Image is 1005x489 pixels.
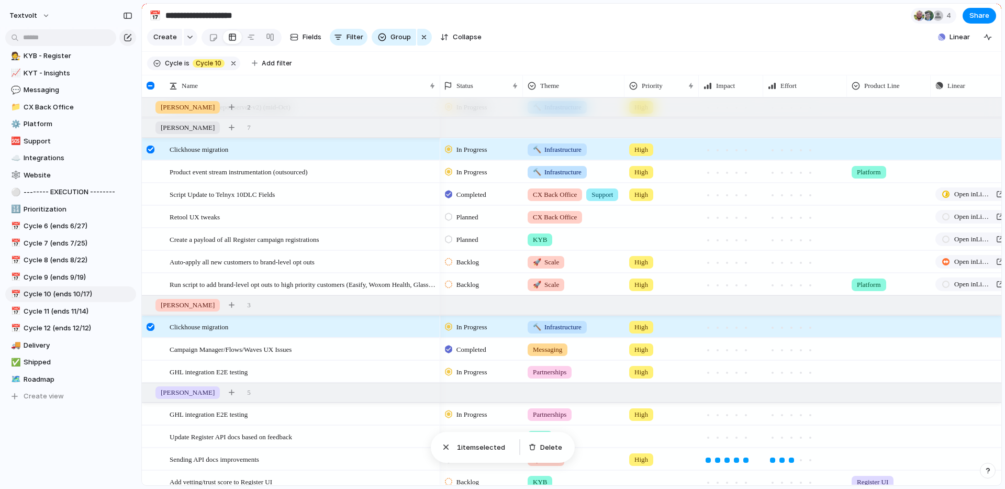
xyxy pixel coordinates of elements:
button: 📅 [9,238,20,249]
div: 📅 [149,8,161,23]
span: KYB [533,235,547,245]
div: ⚙️Platform [5,116,136,132]
div: 📁 [11,101,18,113]
button: ✅ [9,357,20,368]
a: 📅Cycle 12 (ends 12/12) [5,320,136,336]
div: 📅Cycle 8 (ends 8/22) [5,252,136,268]
span: Cycle 10 [196,59,221,68]
div: 📅 [11,220,18,232]
span: Completed [456,190,486,200]
span: Cycle [165,59,182,68]
span: Clickhouse migration [170,320,228,332]
span: Support [24,136,132,147]
span: Messaging [533,344,562,355]
span: High [634,344,648,355]
span: Cycle 6 (ends 6/27) [24,221,132,231]
div: ✅Shipped [5,354,136,370]
span: Open in Linear [954,189,992,199]
span: Run script to add brand-level opt outs to high priority customers (Easify, Woxom Health, Glass Ho... [170,278,437,290]
button: 📅 [9,306,20,317]
span: CX Back Office [24,102,132,113]
button: 📈 [9,68,20,79]
div: 📅 [11,323,18,335]
a: 🧑‍⚖️KYB - Register [5,48,136,64]
button: ☁️ [9,153,20,163]
span: Planned [456,212,478,223]
span: Collapse [453,32,482,42]
div: 🚚 [11,339,18,351]
span: Platform [24,119,132,129]
span: Open in Linear [954,234,992,244]
a: 📅Cycle 11 (ends 11/14) [5,304,136,319]
span: CX Back Office [533,212,577,223]
span: 🔨 [533,168,541,176]
a: 📅Cycle 10 (ends 10/17) [5,286,136,302]
a: 📅Cycle 6 (ends 6/27) [5,218,136,234]
span: GHL integration E2E testing [170,365,248,377]
button: 📅 [9,272,20,283]
span: High [634,257,648,268]
span: Infrastructure [533,145,582,155]
button: Add filter [245,56,298,71]
div: 📅 [11,271,18,283]
div: 📅 [11,237,18,249]
span: In Progress [456,167,487,177]
span: Product event stream instrumentation (outsourced) [170,165,308,177]
button: 🕸️ [9,170,20,181]
div: 📅Cycle 9 (ends 9/19) [5,270,136,285]
button: 💬 [9,85,20,95]
span: Priority [642,81,663,91]
span: Register UI [857,477,888,487]
span: KYB - Register [24,51,132,61]
span: Scale [533,280,559,290]
span: 5 [247,387,251,398]
span: Delete [540,442,562,453]
button: 📁 [9,102,20,113]
a: ☁️Integrations [5,150,136,166]
span: Auto-apply all new customers to brand-level opt outs [170,255,315,268]
span: High [634,145,648,155]
div: 🔢 [11,203,18,215]
div: 🚚Delivery [5,338,136,353]
span: Fields [303,32,321,42]
button: 🚚 [9,340,20,351]
div: 🗺️Roadmap [5,372,136,387]
span: In Progress [456,409,487,420]
span: item selected [457,442,511,453]
div: 🗺️ [11,373,18,385]
div: ⚪-------- EXECUTION -------- [5,184,136,200]
span: Cycle 7 (ends 7/25) [24,238,132,249]
span: Messaging [24,85,132,95]
button: is [182,58,192,69]
span: 4 [946,10,954,21]
button: 📅 [9,289,20,299]
a: 📈KYT - Insights [5,65,136,81]
div: 📅 [11,305,18,317]
button: Linear [934,29,974,45]
span: 🔨 [533,323,541,331]
span: Partnerships [533,409,566,420]
span: Product Line [864,81,900,91]
span: 2 [247,102,251,113]
div: 💬 [11,84,18,96]
span: In Progress [456,367,487,377]
span: Add vetting/trust score to Register UI [170,475,272,487]
button: 📅 [9,221,20,231]
span: Update Register API docs based on feedback [170,430,292,442]
div: 📅Cycle 7 (ends 7/25) [5,236,136,251]
span: Platform [857,167,881,177]
span: Infrastructure [533,167,582,177]
span: High [634,367,648,377]
div: 🆘 [11,135,18,147]
span: Partnerships [533,367,566,377]
span: Cycle 12 (ends 12/12) [24,323,132,334]
span: -------- EXECUTION -------- [24,187,132,197]
span: 🔨 [533,146,541,153]
div: 🕸️Website [5,168,136,183]
span: Filter [347,32,363,42]
span: Cycle 10 (ends 10/17) [24,289,132,299]
button: 📅 [9,255,20,265]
